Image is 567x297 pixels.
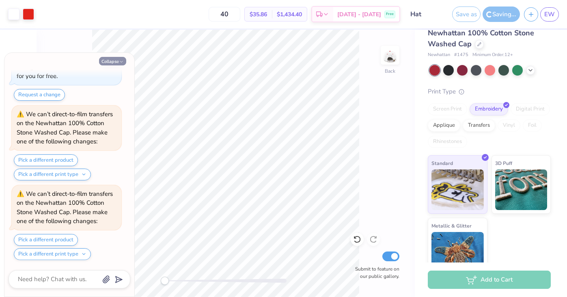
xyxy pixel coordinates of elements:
span: $35.86 [250,10,267,19]
span: Minimum Order: 12 + [472,52,513,59]
span: Standard [431,159,453,167]
button: Pick a different product [14,234,78,246]
button: Collapse [99,57,126,65]
span: EW [544,10,555,19]
button: Pick a different product [14,154,78,166]
img: Metallic & Glitter [431,232,484,273]
span: [DATE] - [DATE] [337,10,381,19]
span: Free [386,11,394,17]
label: Submit to feature on our public gallery. [351,265,399,280]
a: EW [540,7,559,22]
img: 3D Puff [495,169,548,210]
div: Foil [523,119,542,132]
div: Screen Print [428,103,467,115]
span: Newhattan [428,52,450,59]
input: – – [209,7,240,22]
img: Standard [431,169,484,210]
span: 3D Puff [495,159,512,167]
div: Rhinestones [428,136,467,148]
span: $1,434.40 [277,10,302,19]
button: Pick a different print type [14,169,91,180]
div: Print Type [428,87,551,96]
div: Accessibility label [161,277,169,285]
div: We can’t direct-to-film transfers on the Newhattan 100% Cotton Stone Washed Cap. Please make one ... [17,110,113,146]
button: Pick a different print type [14,248,91,260]
button: Request a change [14,89,65,101]
span: # 1475 [454,52,468,59]
div: Digital Print [511,103,550,115]
div: Vinyl [498,119,520,132]
div: Embroidery [470,103,508,115]
div: We can’t direct-to-film transfers on the Newhattan 100% Cotton Stone Washed Cap. Please make one ... [17,190,113,225]
span: Metallic & Glitter [431,221,472,230]
input: Untitled Design [404,6,444,22]
div: Applique [428,119,460,132]
img: Back [382,47,398,63]
div: Back [385,67,395,75]
div: Transfers [463,119,495,132]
